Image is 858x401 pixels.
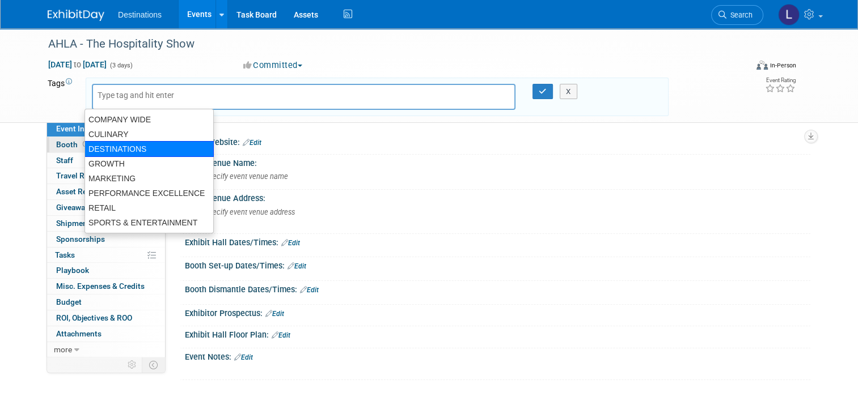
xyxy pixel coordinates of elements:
[56,329,102,338] span: Attachments
[48,59,107,70] span: [DATE] [DATE]
[770,61,796,70] div: In-Person
[118,10,162,19] span: Destinations
[56,313,132,322] span: ROI, Objectives & ROO
[47,153,165,168] a: Staff
[56,187,124,196] span: Asset Reservations
[185,155,810,169] div: Event Venue Name:
[56,219,94,228] span: Shipments
[55,250,75,259] span: Tasks
[185,305,810,319] div: Exhibitor Prospectus:
[85,186,213,200] div: PERFORMANCE EXCELLENCE
[185,234,810,249] div: Exhibit Hall Dates/Times:
[185,281,810,296] div: Booth Dismantle Dates/Times:
[85,215,213,230] div: SPORTS & ENTERTAINMENT
[122,357,142,372] td: Personalize Event Tab Strip
[47,263,165,278] a: Playbook
[44,34,733,54] div: AHLA - The Hospitality Show
[239,59,307,71] button: Committed
[47,310,165,326] a: ROI, Objectives & ROO
[48,10,104,21] img: ExhibitDay
[47,200,165,215] a: Giveaways
[109,62,133,69] span: (3 days)
[47,279,165,294] a: Misc. Expenses & Credits
[47,232,165,247] a: Sponsorships
[686,59,796,76] div: Event Format
[197,208,295,216] span: Specify event venue address
[765,78,796,83] div: Event Rating
[85,200,213,215] div: RETAIL
[711,5,763,25] a: Search
[47,326,165,342] a: Attachments
[265,310,284,318] a: Edit
[281,239,300,247] a: Edit
[47,248,165,263] a: Tasks
[47,216,165,231] a: Shipments
[81,140,91,148] span: Booth not reserved yet
[47,137,165,152] a: Booth
[72,60,83,69] span: to
[778,4,800,25] img: Lauren Herod
[243,139,261,147] a: Edit
[56,281,145,291] span: Misc. Expenses & Credits
[85,156,213,171] div: GROWTH
[185,326,810,341] div: Exhibit Hall Floor Plan:
[85,171,213,186] div: MARKETING
[56,171,125,180] span: Travel Reservations
[272,331,290,339] a: Edit
[56,203,93,212] span: Giveaways
[56,297,82,306] span: Budget
[48,78,75,116] td: Tags
[56,266,89,275] span: Playbook
[54,345,72,354] span: more
[185,257,810,272] div: Booth Set-up Dates/Times:
[47,168,165,184] a: Travel Reservations
[234,353,253,361] a: Edit
[300,286,319,294] a: Edit
[560,84,577,100] button: X
[47,121,165,136] a: Event Information
[56,234,105,244] span: Sponsorships
[98,89,188,101] input: Type tag and hit enter
[185,134,810,148] div: Event Website:
[185,190,810,204] div: Event Venue Address:
[56,140,91,149] span: Booth
[47,295,165,310] a: Budget
[47,184,165,199] a: Asset Reservations
[142,357,166,372] td: Toggle Event Tabs
[56,124,120,133] span: Event Information
[288,262,306,270] a: Edit
[726,11,753,19] span: Search
[756,61,768,70] img: Format-Inperson.png
[85,127,213,142] div: CULINARY
[185,348,810,363] div: Event Notes:
[197,172,288,181] span: Specify event venue name
[56,156,73,165] span: Staff
[47,342,165,357] a: more
[85,112,213,127] div: COMPANY WIDE
[84,141,214,157] div: DESTINATIONS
